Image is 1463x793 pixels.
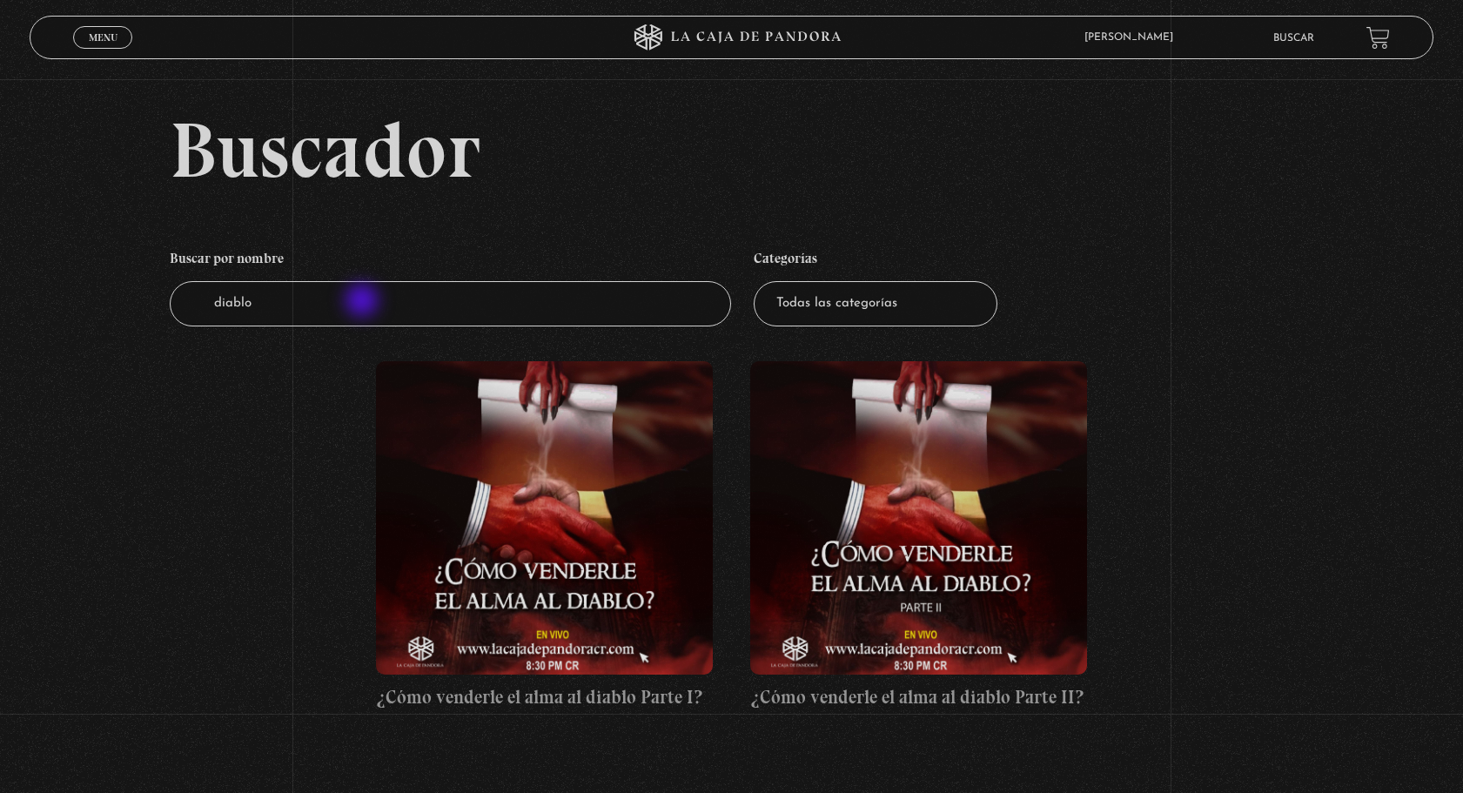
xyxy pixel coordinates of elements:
[89,32,117,43] span: Menu
[1076,32,1191,43] span: [PERSON_NAME]
[750,683,1087,711] h4: ¿Cómo venderle el alma al diablo Parte II?
[376,683,713,711] h4: ¿Cómo venderle el alma al diablo Parte I?
[754,241,997,281] h4: Categorías
[83,47,124,59] span: Cerrar
[170,111,1433,189] h2: Buscador
[376,361,713,711] a: ¿Cómo venderle el alma al diablo Parte I?
[1366,26,1390,50] a: View your shopping cart
[750,361,1087,711] a: ¿Cómo venderle el alma al diablo Parte II?
[1273,33,1314,44] a: Buscar
[170,241,732,281] h4: Buscar por nombre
